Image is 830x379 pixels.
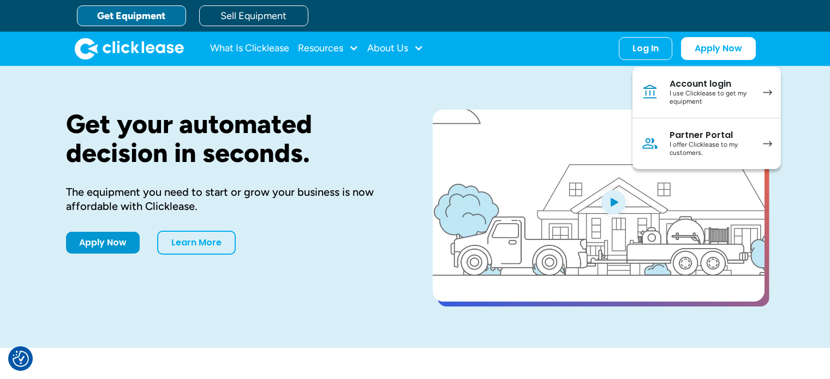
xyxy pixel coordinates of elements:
[632,118,781,169] a: Partner PortalI offer Clicklease to my customers.
[75,38,184,59] img: Clicklease logo
[13,351,29,367] button: Consent Preferences
[670,141,752,158] div: I offer Clicklease to my customers.
[210,38,289,59] a: What Is Clicklease
[681,37,756,60] a: Apply Now
[66,185,398,213] div: The equipment you need to start or grow your business is now affordable with Clicklease.
[632,43,659,54] div: Log In
[13,351,29,367] img: Revisit consent button
[670,130,752,141] div: Partner Portal
[66,110,398,167] h1: Get your automated decision in seconds.
[298,38,359,59] div: Resources
[632,67,781,118] a: Account loginI use Clicklease to get my equipment
[763,89,772,95] img: arrow
[77,5,186,26] a: Get Equipment
[433,110,765,302] a: open lightbox
[641,83,659,101] img: Bank icon
[367,38,423,59] div: About Us
[670,89,752,106] div: I use Clicklease to get my equipment
[157,231,236,255] a: Learn More
[763,141,772,147] img: arrow
[66,232,140,254] a: Apply Now
[670,79,752,89] div: Account login
[641,135,659,152] img: Person icon
[199,5,308,26] a: Sell Equipment
[599,187,628,217] img: Blue play button logo on a light blue circular background
[632,67,781,169] nav: Log In
[75,38,184,59] a: home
